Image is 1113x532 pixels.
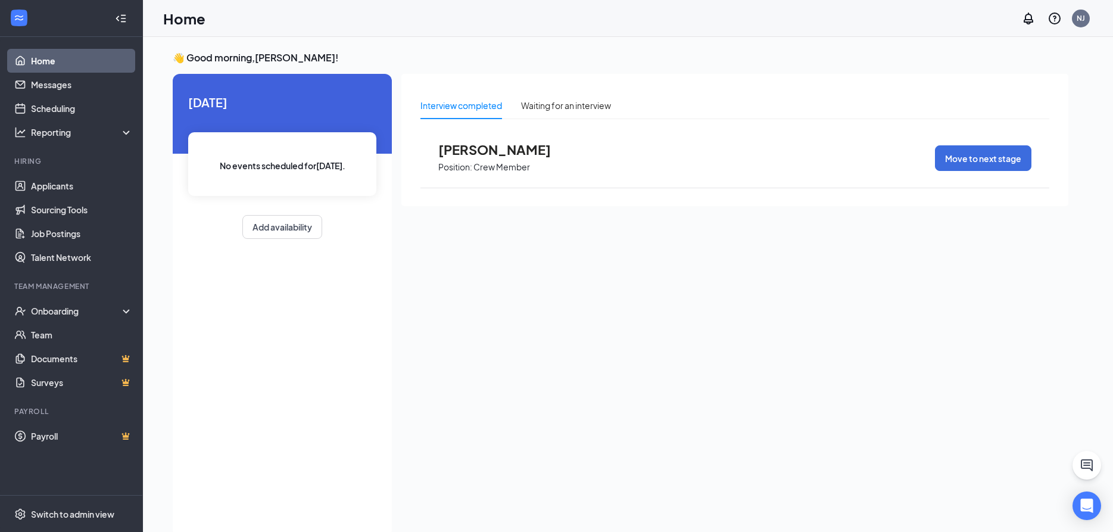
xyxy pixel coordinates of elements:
button: Move to next stage [935,145,1031,171]
h1: Home [163,8,205,29]
svg: UserCheck [14,305,26,317]
button: ChatActive [1073,451,1101,480]
a: Talent Network [31,245,133,269]
a: Messages [31,73,133,97]
a: DocumentsCrown [31,347,133,371]
p: Crew Member [473,161,530,173]
a: Team [31,323,133,347]
a: Sourcing Tools [31,198,133,222]
div: Switch to admin view [31,508,114,520]
span: No events scheduled for [DATE] . [220,159,345,172]
span: [DATE] [188,93,376,111]
svg: WorkstreamLogo [13,12,25,24]
a: PayrollCrown [31,424,133,448]
a: Scheduling [31,97,133,120]
a: Home [31,49,133,73]
div: NJ [1077,13,1085,23]
p: Position: [438,161,472,173]
div: Onboarding [31,305,123,317]
a: Job Postings [31,222,133,245]
a: SurveysCrown [31,371,133,394]
a: Applicants [31,174,133,198]
div: Open Intercom Messenger [1073,491,1101,520]
svg: Collapse [115,13,127,24]
div: Reporting [31,126,133,138]
div: Team Management [14,281,130,291]
svg: Analysis [14,126,26,138]
span: [PERSON_NAME] [438,142,569,157]
div: Waiting for an interview [521,99,611,112]
h3: 👋 Good morning, [PERSON_NAME] ! [173,51,1068,64]
svg: ChatActive [1080,458,1094,472]
div: Payroll [14,406,130,416]
div: Hiring [14,156,130,166]
svg: Settings [14,508,26,520]
div: Interview completed [420,99,502,112]
button: Add availability [242,215,322,239]
svg: QuestionInfo [1047,11,1062,26]
svg: Notifications [1021,11,1036,26]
